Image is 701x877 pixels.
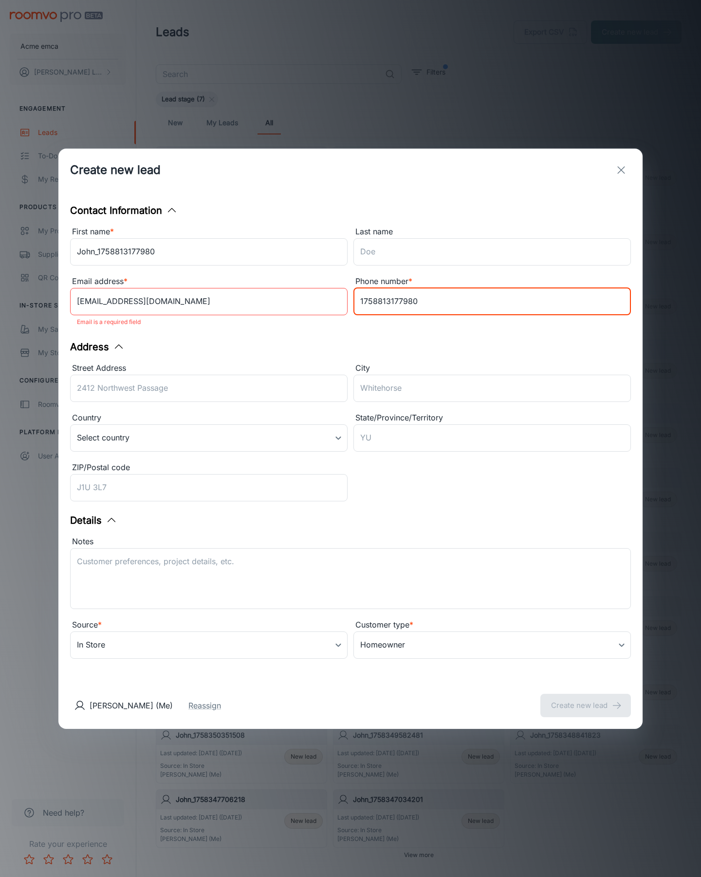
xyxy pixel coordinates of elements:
div: State/Province/Territory [353,412,631,424]
button: Contact Information [70,203,178,218]
input: Whitehorse [353,375,631,402]
button: Address [70,340,125,354]
div: In Store [70,631,348,659]
div: Notes [70,535,631,548]
button: Details [70,513,117,528]
div: Homeowner [353,631,631,659]
input: John [70,238,348,266]
div: Phone number [353,275,631,288]
div: Select country [70,424,348,452]
div: Last name [353,226,631,238]
div: First name [70,226,348,238]
div: Customer type [353,619,631,631]
input: 2412 Northwest Passage [70,375,348,402]
input: myname@example.com [70,288,348,315]
button: Reassign [188,700,221,711]
div: Source [70,619,348,631]
div: Street Address [70,362,348,375]
p: [PERSON_NAME] (Me) [90,700,173,711]
div: City [353,362,631,375]
div: Email address [70,275,348,288]
button: exit [611,160,631,180]
input: YU [353,424,631,452]
div: Country [70,412,348,424]
input: +1 439-123-4567 [353,288,631,315]
div: ZIP/Postal code [70,461,348,474]
input: J1U 3L7 [70,474,348,501]
p: Email is a required field [77,316,341,328]
input: Doe [353,238,631,266]
h1: Create new lead [70,161,161,179]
